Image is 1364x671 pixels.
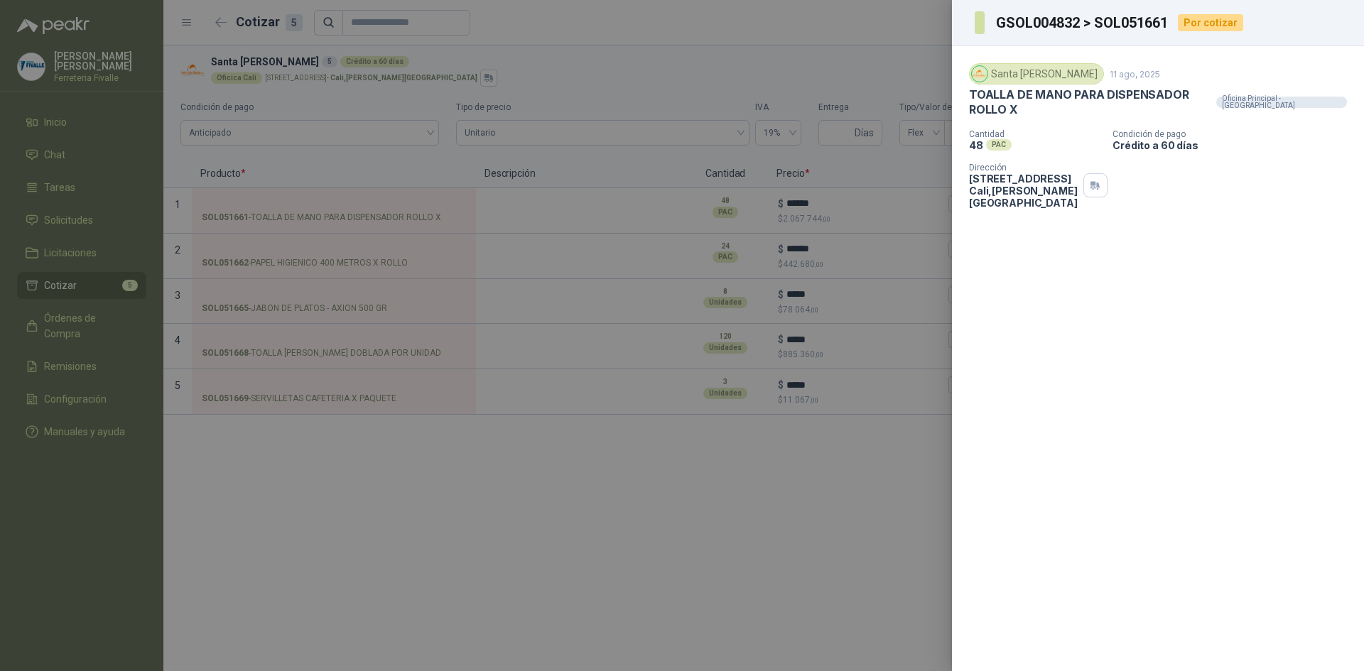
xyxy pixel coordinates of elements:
p: 11 ago, 2025 [1110,69,1160,80]
p: Crédito a 60 días [1113,139,1358,151]
p: Condición de pago [1113,129,1358,139]
p: 48 [969,139,983,151]
div: Oficina Principal - [GEOGRAPHIC_DATA] [1216,97,1347,108]
div: Por cotizar [1178,14,1243,31]
div: Santa [PERSON_NAME] [969,63,1104,84]
p: Dirección [969,163,1078,173]
div: PAC [986,139,1012,151]
p: Cantidad [969,129,1101,139]
h3: GSOL004832 > SOL051661 [996,16,1169,30]
img: Company Logo [972,66,987,82]
p: [STREET_ADDRESS] Cali , [PERSON_NAME][GEOGRAPHIC_DATA] [969,173,1078,209]
p: TOALLA DE MANO PARA DISPENSADOR ROLLO X [969,87,1211,118]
